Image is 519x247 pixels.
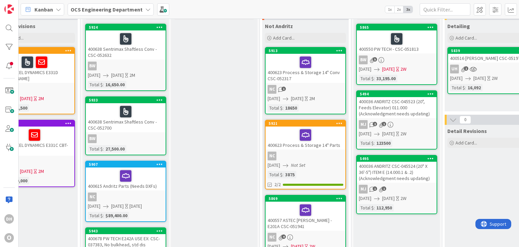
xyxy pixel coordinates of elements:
span: [DATE] [473,75,486,82]
div: DH [4,214,14,224]
span: 1x [385,6,394,13]
div: 5913400623 Process & Storage 14" Conv CSC-052317 [266,48,345,83]
div: 5494 [360,92,437,96]
span: Add Card... [455,35,477,41]
div: NC [268,85,276,94]
span: 2 [373,122,377,126]
span: 1 [281,87,286,91]
div: 5913 [269,48,345,53]
div: NC [88,193,97,201]
span: Not Andritz [265,23,293,29]
span: Add Card... [455,140,477,146]
span: : [282,104,283,112]
div: BW [86,62,166,70]
div: NC [86,193,166,201]
div: 33,195.00 [375,75,397,82]
span: 1 [464,66,468,71]
span: : [103,212,104,219]
div: [DATE] [129,203,142,210]
span: [DATE] [20,95,32,102]
div: MJ [357,185,437,194]
div: 400557 ASTEC [PERSON_NAME] - E201A CSC-051941 [266,202,345,231]
div: Total $ [268,171,282,178]
span: 1 [382,186,386,191]
span: [DATE] [382,130,395,137]
div: 5494400036 ANDRITZ CSC-045523 (20", Feeds Elevator) 011.000 (Acknowledgment needs updating) [357,91,437,118]
span: [DATE] [20,168,32,175]
span: Add Card... [273,35,295,41]
span: [DATE] [359,66,371,73]
div: 2W [492,75,498,82]
div: BW [88,62,97,70]
div: O [4,233,14,243]
span: : [374,139,375,147]
span: [DATE] [450,75,463,82]
div: 5924 [86,24,166,30]
span: : [374,204,375,211]
div: 400615 Andritz Parts (Needs DXFs) [86,167,166,190]
div: NC [268,233,276,242]
div: 5869 [269,196,345,201]
div: 5913 [266,48,345,54]
span: Detail Revisions [447,128,487,134]
div: 5494 [357,91,437,97]
div: 5865400550 PW TECH - CSC-051813 [357,24,437,53]
span: : [374,75,375,82]
div: 5943 [89,229,166,233]
div: NC [266,152,345,160]
div: 41,500 [13,104,29,112]
span: [DATE] [382,195,395,202]
div: 16,092 [466,84,483,91]
span: : [103,81,104,88]
span: : [103,145,104,153]
span: [DATE] [291,95,303,102]
div: 2W [400,66,406,73]
div: 2M [309,95,315,102]
div: NC [268,152,276,160]
div: BW [88,134,97,143]
div: 5933 [86,97,166,103]
span: [DATE] [268,95,280,102]
div: Total $ [268,104,282,112]
span: [DATE] [268,162,280,169]
div: 5933400638 Sentrimax Shaftless Conv - CSC-052700 [86,97,166,132]
span: 3x [403,6,413,13]
div: Total $ [88,212,103,219]
span: 0 [460,116,471,124]
span: 1 [382,122,386,126]
div: $89,400.00 [104,212,129,219]
span: [DATE] [359,195,371,202]
span: [DATE] [111,72,124,79]
div: 5943 [86,228,166,234]
div: 5495 [360,156,437,161]
span: [DATE] [359,130,371,137]
div: 3875 [283,171,296,178]
span: : [465,84,466,91]
div: 5869400557 ASTEC [PERSON_NAME] - E201A CSC-051941 [266,196,345,231]
div: 5495400036 ANDRITZ CSC-045524 (20" X 36'-5") ITEM E (14.000.1 & .2) (Acknowledgment needs updating) [357,156,437,183]
div: 400623 Process & Storage 14" Parts [266,127,345,150]
div: Total $ [450,84,465,91]
div: NC [266,85,345,94]
span: 5 [373,57,377,62]
div: 16,650.00 [104,81,126,88]
div: 5865 [357,24,437,30]
span: [DATE] [111,203,124,210]
div: uh [450,65,459,73]
div: 27,500.00 [104,145,126,153]
div: 123500 [375,139,392,147]
div: 400623 Process & Storage 14" Conv CSC-052317 [266,54,345,83]
div: 2M [129,72,135,79]
i: Not Set [291,162,305,168]
div: 5495 [357,156,437,162]
span: [DATE] [88,203,100,210]
div: MJ [357,120,437,129]
div: 400036 ANDRITZ CSC-045524 (20" X 36'-5") ITEM E (14.000.1 & .2) (Acknowledgment needs updating) [357,162,437,183]
span: 2x [394,6,403,13]
div: 2W [400,195,406,202]
div: BW [86,134,166,143]
b: OCS Engineering Department [71,6,143,13]
div: 400036 ANDRITZ CSC-045523 (20", Feeds Elevator) 011.000 (Acknowledgment needs updating) [357,97,437,118]
span: Kanban [34,5,53,14]
div: Total $ [359,139,374,147]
